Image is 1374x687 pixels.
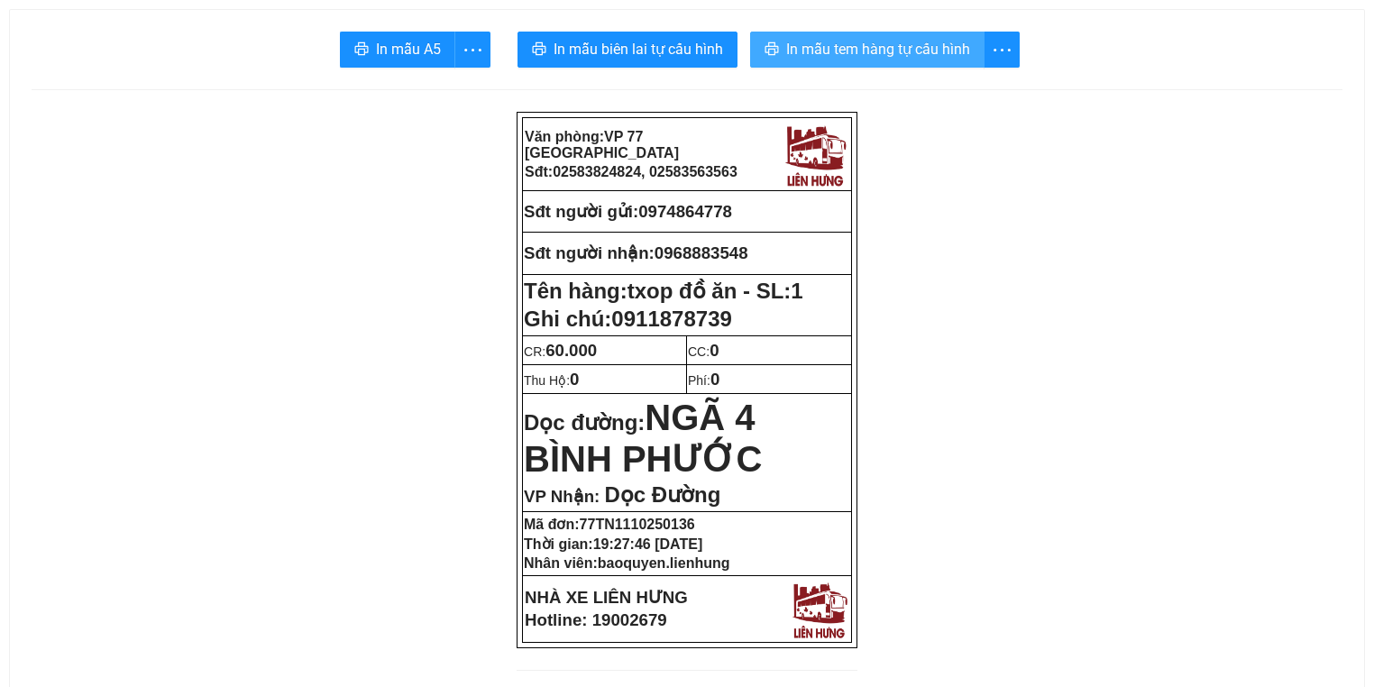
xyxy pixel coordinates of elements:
[518,32,737,68] button: printerIn mẫu biên lai tự cấu hình
[354,41,369,59] span: printer
[524,344,597,359] span: CR:
[524,517,695,532] strong: Mã đơn:
[580,517,695,532] span: 77TN1110250136
[524,487,600,506] span: VP Nhận:
[554,38,723,60] span: In mẫu biên lai tự cấu hình
[194,13,264,87] img: logo
[6,128,65,142] strong: Người gửi:
[765,41,779,59] span: printer
[524,373,579,388] span: Thu Hộ:
[545,341,597,360] span: 60.000
[553,164,737,179] span: 02583824824, 02583563563
[688,373,719,388] span: Phí:
[710,370,719,389] span: 0
[611,307,731,331] span: 0911878739
[638,202,732,221] span: 0974864778
[710,341,719,360] span: 0
[524,279,803,303] strong: Tên hàng:
[74,97,197,116] strong: Phiếu gửi hàng
[688,344,719,359] span: CC:
[627,279,803,303] span: txop đồ ăn - SL:
[524,243,655,262] strong: Sđt người nhận:
[985,39,1019,61] span: more
[781,120,849,188] img: logo
[6,9,149,28] strong: Nhà xe Liên Hưng
[6,32,191,90] strong: VP: 77 [GEOGRAPHIC_DATA], [GEOGRAPHIC_DATA]
[524,410,762,476] strong: Dọc đường:
[750,32,985,68] button: printerIn mẫu tem hàng tự cấu hình
[788,578,850,640] img: logo
[984,32,1020,68] button: more
[525,129,679,160] strong: Văn phòng:
[791,279,802,303] span: 1
[655,243,748,262] span: 0968883548
[524,536,702,552] strong: Thời gian:
[524,202,638,221] strong: Sđt người gửi:
[455,39,490,61] span: more
[376,38,441,60] span: In mẫu A5
[524,555,729,571] strong: Nhân viên:
[532,41,546,59] span: printer
[524,307,732,331] span: Ghi chú:
[570,370,579,389] span: 0
[525,588,688,607] strong: NHÀ XE LIÊN HƯNG
[525,610,667,629] strong: Hotline: 19002679
[524,398,762,479] span: NGÃ 4 BÌNH PHƯỚC
[593,536,703,552] span: 19:27:46 [DATE]
[604,482,720,507] span: Dọc Đường
[181,128,248,142] span: 0974864778
[525,164,737,179] strong: Sđt:
[454,32,490,68] button: more
[340,32,455,68] button: printerIn mẫu A5
[598,555,730,571] span: baoquyen.lienhung
[132,128,248,142] strong: SĐT gửi:
[525,129,679,160] span: VP 77 [GEOGRAPHIC_DATA]
[786,38,970,60] span: In mẫu tem hàng tự cấu hình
